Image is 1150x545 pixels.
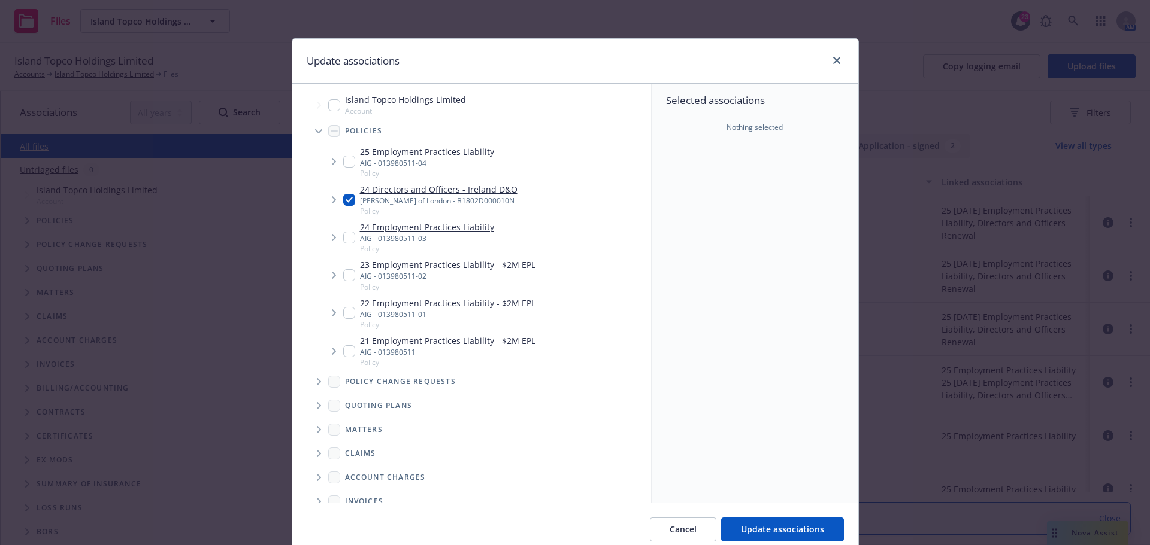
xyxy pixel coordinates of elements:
a: 22 Employment Practices Liability - $2M EPL [360,297,535,309]
div: Tree Example [292,91,651,513]
div: AIG - 013980511-04 [360,158,494,168]
a: 24 Directors and Officers - Ireland D&O [360,183,517,196]
span: Account [345,106,466,116]
a: 23 Employment Practices Liability - $2M EPL [360,258,535,271]
button: Update associations [721,517,844,541]
span: Island Topco Holdings Limited [345,93,466,106]
span: Quoting plans [345,402,413,409]
a: 21 Employment Practices Liability - $2M EPL [360,334,535,347]
a: 25 Employment Practices Liability [360,145,494,158]
span: Policy [360,319,535,330]
h1: Update associations [307,53,400,69]
span: Invoices [345,498,384,505]
span: Cancel [670,523,697,535]
span: Selected associations [666,93,844,108]
span: Policies [345,127,383,135]
span: Policy [360,168,494,178]
span: Account charges [345,474,426,481]
div: [PERSON_NAME] of London - B1802D000010N [360,196,517,206]
div: AIG - 013980511-02 [360,271,535,281]
div: AIG - 013980511-01 [360,309,535,319]
div: AIG - 013980511 [360,347,535,357]
span: Nothing selected [727,122,783,133]
span: Claims [345,450,376,457]
a: close [830,53,844,68]
a: 24 Employment Practices Liability [360,221,494,233]
span: Policy [360,282,535,292]
span: Policy [360,206,517,216]
div: AIG - 013980511-03 [360,233,494,243]
span: Policy [360,357,535,367]
span: Update associations [741,523,824,535]
span: Matters [345,426,383,433]
span: Policy [360,243,494,254]
button: Cancel [650,517,716,541]
span: Policy change requests [345,378,456,385]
